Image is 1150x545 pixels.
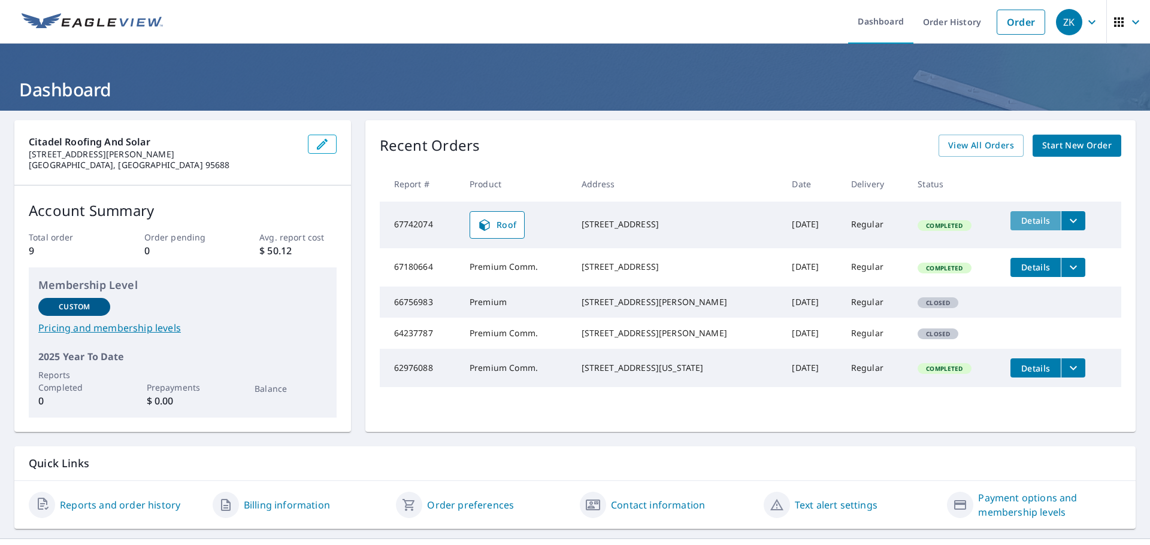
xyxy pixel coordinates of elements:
[460,248,572,287] td: Premium Comm.
[1033,135,1121,157] a: Start New Order
[1061,211,1085,230] button: filesDropdownBtn-67742074
[29,456,1121,471] p: Quick Links
[919,330,957,338] span: Closed
[782,202,841,248] td: [DATE]
[1042,138,1112,153] span: Start New Order
[919,264,970,272] span: Completed
[244,498,330,512] a: Billing information
[144,231,221,243] p: Order pending
[460,287,572,318] td: Premium
[380,248,460,287] td: 67180664
[29,160,298,170] p: [GEOGRAPHIC_DATA], [GEOGRAPHIC_DATA] 95688
[38,394,110,408] p: 0
[259,243,336,258] p: $ 50.12
[255,382,326,395] p: Balance
[572,166,783,202] th: Address
[22,13,163,31] img: EV Logo
[144,243,221,258] p: 0
[842,349,908,387] td: Regular
[380,135,480,157] p: Recent Orders
[59,302,90,312] p: Custom
[1010,358,1061,377] button: detailsBtn-62976088
[939,135,1024,157] a: View All Orders
[795,498,877,512] a: Text alert settings
[1018,215,1054,226] span: Details
[60,498,180,512] a: Reports and order history
[782,166,841,202] th: Date
[1010,258,1061,277] button: detailsBtn-67180664
[1010,211,1061,230] button: detailsBtn-67742074
[919,364,970,373] span: Completed
[1061,358,1085,377] button: filesDropdownBtn-62976088
[842,287,908,318] td: Regular
[38,349,327,364] p: 2025 Year To Date
[380,166,460,202] th: Report #
[611,498,705,512] a: Contact information
[582,261,773,273] div: [STREET_ADDRESS]
[380,349,460,387] td: 62976088
[582,218,773,230] div: [STREET_ADDRESS]
[427,498,514,512] a: Order preferences
[582,296,773,308] div: [STREET_ADDRESS][PERSON_NAME]
[29,135,298,149] p: Citadel Roofing And Solar
[1018,261,1054,273] span: Details
[38,369,110,394] p: Reports Completed
[997,10,1045,35] a: Order
[842,202,908,248] td: Regular
[147,394,219,408] p: $ 0.00
[582,327,773,339] div: [STREET_ADDRESS][PERSON_NAME]
[782,349,841,387] td: [DATE]
[477,218,517,232] span: Roof
[908,166,1001,202] th: Status
[782,287,841,318] td: [DATE]
[842,248,908,287] td: Regular
[919,221,970,230] span: Completed
[460,318,572,349] td: Premium Comm.
[782,248,841,287] td: [DATE]
[380,202,460,248] td: 67742074
[380,287,460,318] td: 66756983
[1018,363,1054,374] span: Details
[38,321,327,335] a: Pricing and membership levels
[919,299,957,307] span: Closed
[38,277,327,293] p: Membership Level
[1061,258,1085,277] button: filesDropdownBtn-67180664
[842,318,908,349] td: Regular
[29,243,105,258] p: 9
[380,318,460,349] td: 64237787
[842,166,908,202] th: Delivery
[460,349,572,387] td: Premium Comm.
[470,211,525,239] a: Roof
[1056,9,1082,35] div: ZK
[29,231,105,243] p: Total order
[978,491,1121,519] a: Payment options and membership levels
[582,362,773,374] div: [STREET_ADDRESS][US_STATE]
[147,381,219,394] p: Prepayments
[29,200,337,221] p: Account Summary
[14,77,1136,102] h1: Dashboard
[782,318,841,349] td: [DATE]
[460,166,572,202] th: Product
[259,231,336,243] p: Avg. report cost
[29,149,298,160] p: [STREET_ADDRESS][PERSON_NAME]
[948,138,1014,153] span: View All Orders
